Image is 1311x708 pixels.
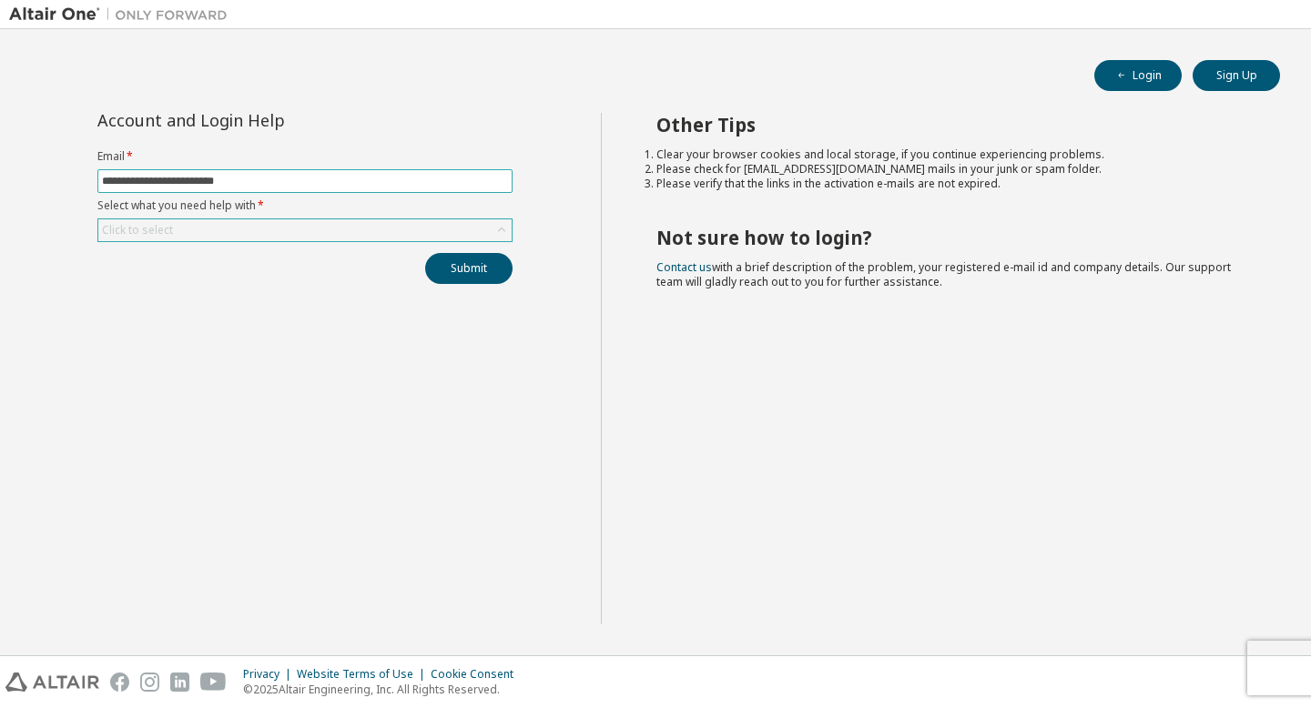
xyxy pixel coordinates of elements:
p: © 2025 Altair Engineering, Inc. All Rights Reserved. [243,682,524,697]
button: Submit [425,253,513,284]
img: Altair One [9,5,237,24]
button: Sign Up [1193,60,1280,91]
div: Click to select [102,223,173,238]
div: Click to select [98,219,512,241]
li: Please verify that the links in the activation e-mails are not expired. [656,177,1248,191]
img: youtube.svg [200,673,227,692]
li: Please check for [EMAIL_ADDRESS][DOMAIN_NAME] mails in your junk or spam folder. [656,162,1248,177]
label: Select what you need help with [97,198,513,213]
h2: Not sure how to login? [656,226,1248,249]
label: Email [97,149,513,164]
img: linkedin.svg [170,673,189,692]
div: Cookie Consent [431,667,524,682]
img: instagram.svg [140,673,159,692]
span: with a brief description of the problem, your registered e-mail id and company details. Our suppo... [656,259,1231,289]
img: altair_logo.svg [5,673,99,692]
img: facebook.svg [110,673,129,692]
li: Clear your browser cookies and local storage, if you continue experiencing problems. [656,147,1248,162]
button: Login [1094,60,1182,91]
div: Privacy [243,667,297,682]
a: Contact us [656,259,712,275]
div: Website Terms of Use [297,667,431,682]
h2: Other Tips [656,113,1248,137]
div: Account and Login Help [97,113,430,127]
